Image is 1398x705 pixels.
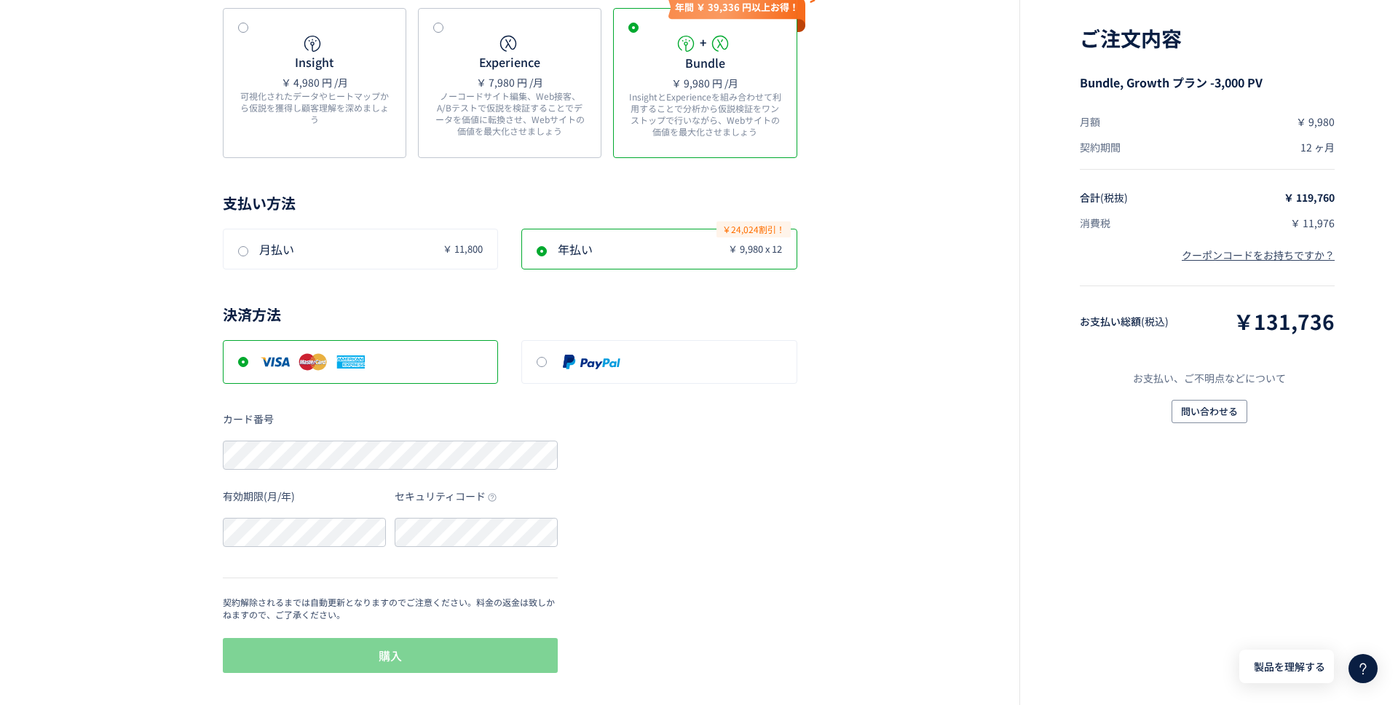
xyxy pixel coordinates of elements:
[433,90,586,137] p: ノーコードサイト編集、Web接客、A/Bテストで仮説を検証することでデータを価値に転換させ、Webサイトの価値を最大化させましょう
[1080,114,1100,129] span: 月額
[1233,307,1335,336] span: ￥131,736
[238,90,391,125] p: 可視化されたデータやヒートマップから仮説を獲得し顧客理解を深めましょう
[1284,190,1335,205] span: ￥ 119,760
[1182,248,1335,262] div: クーポンコードをお持ちですか？
[685,55,725,71] span: Bundle
[716,221,791,237] i: ￥24,024割引！
[476,75,543,90] span: ￥ 7,980 円 /月
[1080,371,1338,385] p: お支払い、ご不明点などについて
[479,54,540,70] span: Experience
[1172,400,1247,423] button: 問い合わせる
[1080,23,1338,52] h2: ご注文内容
[223,596,558,621] p: 契約解除されるまでは自動更新となりますのでご注意ください。料金の返金は致しかねますので、ご了承ください。
[1080,190,1128,205] span: 合計
[223,638,558,673] button: 購入
[395,481,558,511] div: セキュリティコード
[728,240,782,258] i: ￥ 9,980 x 12
[628,91,781,138] p: InsightとExperienceを組み合わせて利用することで分析から仮説検証をワンストップで行いながら、Webサイトの価値を最大化させましょう
[259,240,294,258] i: 月払い
[1080,74,1338,91] h4: Bundle, Growth プラン -3,000 PV
[1290,216,1335,230] span: ￥ 11,976
[223,193,797,214] h5: 支払い方法
[223,404,558,441] label: カード番号
[558,240,593,258] i: 年払い
[1080,314,1169,328] span: お支払い総額
[1080,140,1121,154] span: 契約期間
[379,638,402,673] span: 購入
[671,76,738,90] span: ￥ 9,980 円 /月
[1080,216,1110,230] span: 消費税
[1100,190,1128,205] i: (税抜)
[1141,314,1169,328] i: (税込)
[281,75,348,90] span: ￥ 4,980 円 /月
[223,481,386,518] label: 有効期限(月/年)
[1254,659,1325,674] span: 製品を理解する
[223,304,797,326] h5: 決済方法
[1300,140,1335,154] span: 12 ヶ月
[443,240,483,258] i: ￥ 11,800
[1181,400,1238,423] span: 問い合わせる
[1296,114,1335,129] span: ￥ 9,980
[295,54,333,70] span: Insight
